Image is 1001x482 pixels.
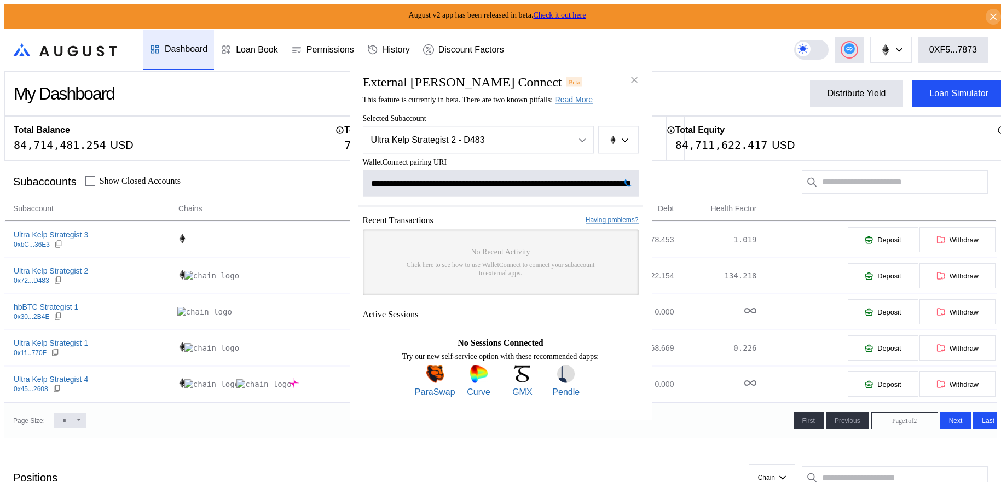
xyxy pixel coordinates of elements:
[363,126,594,153] button: Open menu
[363,158,639,166] span: WalletConnect pairing URI
[14,84,114,104] div: My Dashboard
[470,365,488,382] img: Curve
[14,302,78,312] div: hbBTC Strategist 1
[177,307,232,317] img: chain logo
[877,344,901,352] span: Deposit
[982,417,994,425] span: Last
[586,216,639,224] a: Having problems?
[402,352,599,361] span: Try our new self-service option with these recommended dapps:
[533,11,586,19] a: Check it out here
[828,89,886,98] div: Distribute Yield
[13,417,45,425] div: Page Size:
[772,138,795,152] div: USD
[458,338,543,347] span: No Sessions Connected
[835,417,860,425] span: Previous
[950,380,979,388] span: Withdraw
[674,330,757,366] td: 0.226
[383,45,410,55] div: History
[950,236,979,244] span: Withdraw
[471,247,530,256] span: No Recent Activity
[675,138,768,152] div: 84,711,622.417
[880,44,892,56] img: chain logo
[363,74,562,89] h2: External [PERSON_NAME] Connect
[552,387,580,397] span: Pendle
[710,203,756,214] span: Health Factor
[236,379,291,389] img: chain logo
[626,71,643,89] button: close modal
[407,260,595,277] span: Click here to see how to use WalletConnect to connect your subaccount to external apps.
[363,95,593,103] span: This feature is currently in beta. There are two known pitfalls:
[609,135,617,144] img: chain logo
[13,176,77,188] div: Subaccounts
[344,125,386,135] h2: Total Debt
[467,387,490,397] span: Curve
[950,308,979,316] span: Withdraw
[13,203,54,214] span: Subaccount
[502,365,542,397] a: GMXGMX
[14,125,70,135] h2: Total Balance
[555,95,593,104] a: Read More
[178,203,202,214] span: Chains
[111,138,134,152] div: USD
[14,138,106,152] div: 84,714,481.254
[929,89,988,98] div: Loan Simulator
[409,11,586,19] span: August v2 app has been released in beta.
[177,342,187,352] img: chain logo
[289,378,299,388] img: chain logo
[758,474,775,481] span: Chain
[14,374,88,384] div: Ultra Kelp Strategist 4
[415,387,455,397] span: ParaSwap
[802,417,815,425] span: First
[14,338,88,348] div: Ultra Kelp Strategist 1
[14,385,48,393] div: 0x45...2608
[415,365,455,397] a: ParaSwapParaSwap
[363,229,639,295] a: No Recent ActivityClick here to see how to use WalletConnect to connect your subaccount to extern...
[557,365,575,382] img: Pendle
[177,270,187,280] img: chain logo
[459,365,499,397] a: CurveCurve
[363,215,433,225] span: Recent Transactions
[624,178,633,187] img: pending
[950,272,979,280] span: Withdraw
[363,114,639,123] span: Selected Subaccount
[877,272,901,280] span: Deposit
[14,313,49,321] div: 0x30...2B4E
[949,417,963,425] span: Next
[14,241,50,248] div: 0xbC...36E3
[513,365,531,382] img: GMX
[184,343,239,353] img: chain logo
[892,417,917,425] span: Page 1 of 2
[877,236,901,244] span: Deposit
[184,379,239,389] img: chain logo
[236,45,278,55] div: Loan Book
[598,126,639,153] button: chain logo
[674,258,757,294] td: 134.218
[546,365,586,397] a: PendlePendle
[929,45,977,55] div: 0XF5...7873
[344,138,437,152] div: 76,261,896.771
[674,222,757,258] td: 1.019
[877,380,901,388] span: Deposit
[426,365,444,382] img: ParaSwap
[306,45,354,55] div: Permissions
[165,44,207,54] div: Dashboard
[184,271,239,281] img: chain logo
[950,344,979,352] span: Withdraw
[658,203,674,214] span: Debt
[100,176,181,186] label: Show Closed Accounts
[675,125,725,135] h2: Total Equity
[177,378,187,388] img: chain logo
[371,135,562,144] div: Ultra Kelp Strategist 2 - D483
[438,45,504,55] div: Discount Factors
[14,266,88,276] div: Ultra Kelp Strategist 2
[14,349,47,357] div: 0x1f...770F
[877,308,901,316] span: Deposit
[566,77,582,86] div: Beta
[14,230,88,240] div: Ultra Kelp Strategist 3
[14,277,49,284] div: 0x72...D483
[177,234,187,243] img: chain logo
[512,387,532,397] span: GMX
[363,309,419,319] span: Active Sessions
